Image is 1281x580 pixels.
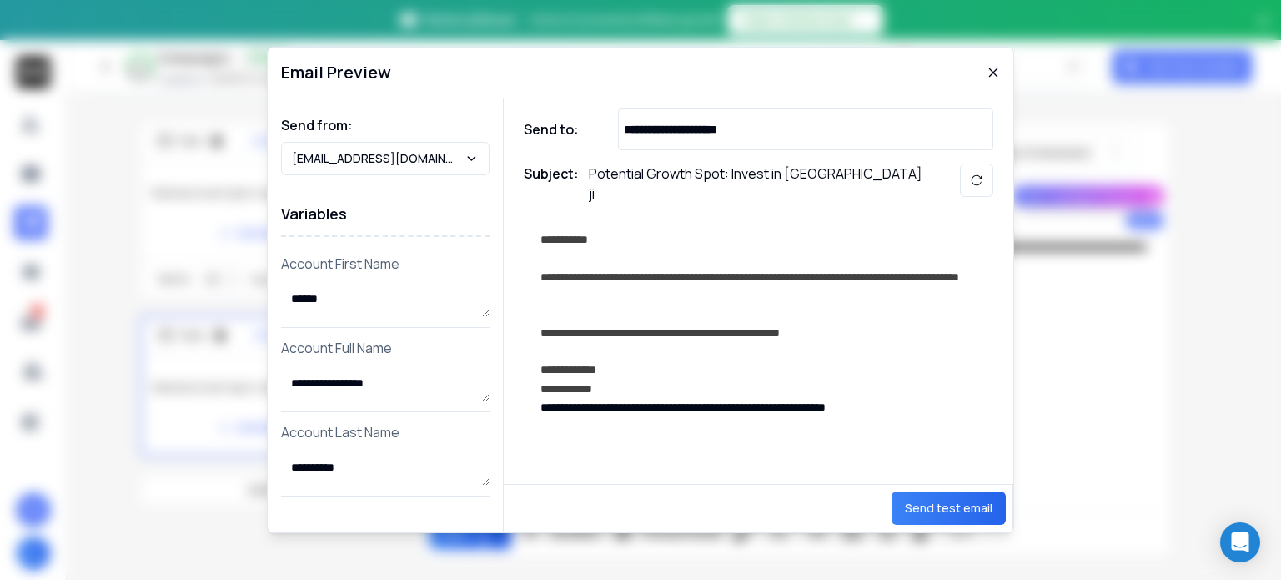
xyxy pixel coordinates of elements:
p: Account Full Name [281,338,490,358]
h1: Send from: [281,115,490,135]
h1: Subject: [524,164,579,204]
h1: Send to: [524,119,590,139]
h1: Email Preview [281,61,391,84]
h1: Variables [281,192,490,237]
p: Account First Name [281,254,490,274]
div: Open Intercom Messenger [1220,522,1260,562]
p: [EMAIL_ADDRESS][DOMAIN_NAME] [292,150,465,167]
p: Account Last Name [281,422,490,442]
p: Potential Growth Spot: Invest in [GEOGRAPHIC_DATA] ji [589,164,922,204]
button: Send test email [892,492,1006,525]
